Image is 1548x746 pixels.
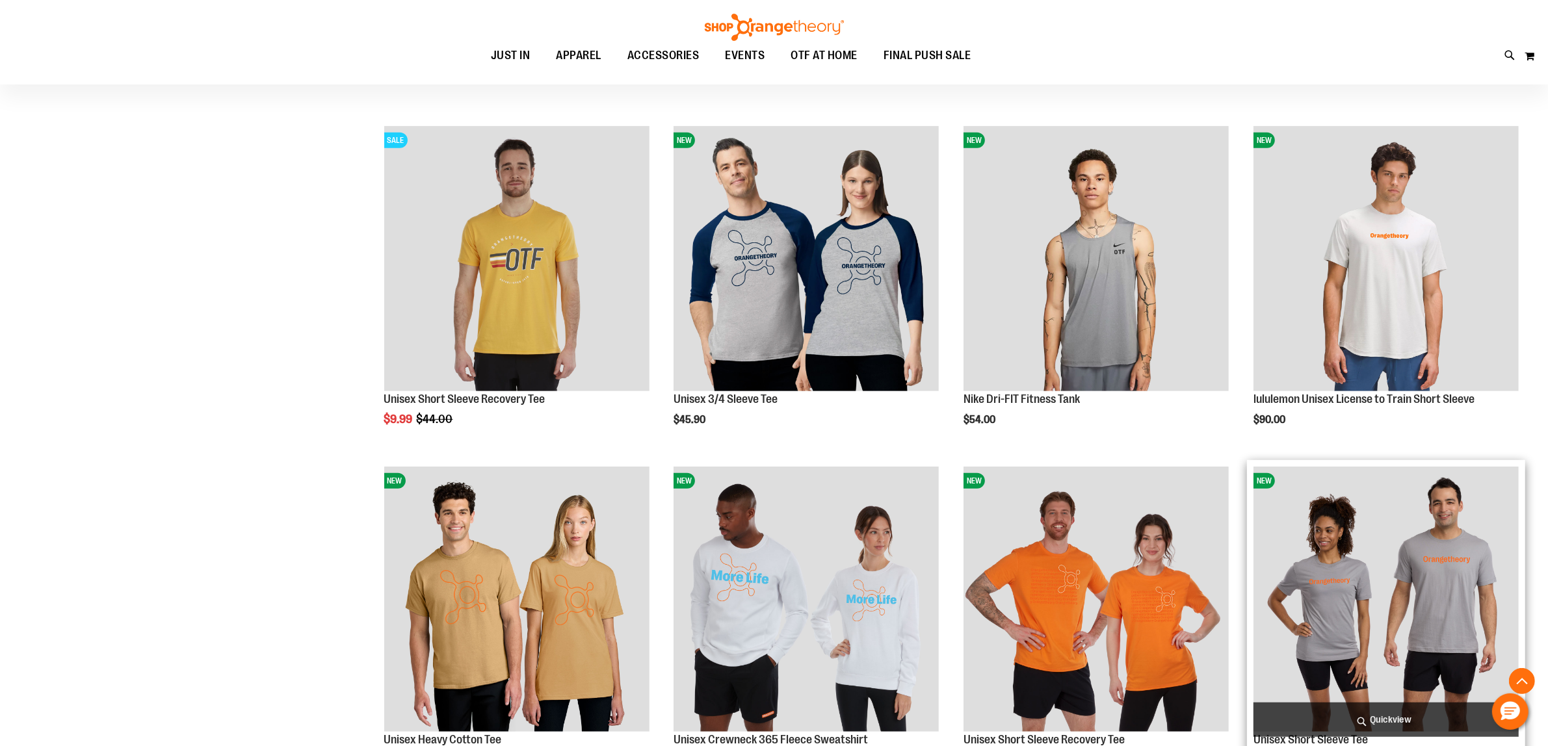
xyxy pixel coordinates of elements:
a: Quickview [1253,702,1519,737]
a: Unisex Heavy Cotton Tee [384,733,502,746]
button: Back To Top [1509,668,1535,694]
a: EVENTS [712,41,778,71]
img: lululemon Unisex License to Train Short Sleeve [1253,126,1519,391]
img: Unisex 3/4 Sleeve Tee [674,126,939,391]
div: product [378,120,656,459]
a: Unisex Short Sleeve Recovery TeeNEW [964,467,1229,734]
a: Unisex Crewneck 365 Fleece Sweatshirt [674,733,868,746]
span: JUST IN [491,41,531,70]
img: Unisex Crewneck 365 Fleece Sweatshirt [674,467,939,732]
div: product [667,120,945,459]
span: NEW [1253,473,1275,489]
a: Product image for Unisex Short Sleeve Recovery TeeSALE [384,126,649,393]
span: $44.00 [417,413,455,426]
a: lululemon Unisex License to Train Short SleeveNEW [1253,126,1519,393]
a: Unisex Short Sleeve Recovery Tee [384,392,545,405]
span: NEW [674,133,695,148]
span: NEW [674,473,695,489]
span: $54.00 [964,414,997,426]
span: APPAREL [556,41,601,70]
span: $9.99 [384,413,415,426]
a: APPAREL [543,41,614,70]
img: Unisex Heavy Cotton Tee [384,467,649,732]
a: OTF AT HOME [778,41,871,71]
span: $90.00 [1253,414,1287,426]
a: JUST IN [478,41,544,71]
a: Nike Dri-FIT Fitness TankNEW [964,126,1229,393]
div: product [1247,120,1525,459]
div: product [957,120,1235,459]
span: NEW [384,473,406,489]
img: Shop Orangetheory [703,14,846,41]
img: Unisex Short Sleeve Recovery Tee [964,467,1229,732]
img: Nike Dri-FIT Fitness Tank [964,126,1229,391]
span: NEW [1253,133,1275,148]
img: Unisex Short Sleeve Tee [1253,467,1519,732]
a: Unisex 3/4 Sleeve Tee [674,392,778,405]
span: SALE [384,133,408,148]
span: $45.90 [674,414,707,426]
span: FINAL PUSH SALE [884,41,971,70]
a: ACCESSORIES [614,41,713,71]
a: Unisex Crewneck 365 Fleece SweatshirtNEW [674,467,939,734]
img: Product image for Unisex Short Sleeve Recovery Tee [384,126,649,391]
a: lululemon Unisex License to Train Short Sleeve [1253,392,1475,405]
span: NEW [964,133,985,148]
span: ACCESSORIES [627,41,700,70]
span: NEW [964,473,985,489]
a: Nike Dri-FIT Fitness Tank [964,392,1080,405]
button: Hello, have a question? Let’s chat. [1492,693,1528,730]
a: Unisex Heavy Cotton TeeNEW [384,467,649,734]
a: Unisex Short Sleeve Tee [1253,733,1368,746]
a: FINAL PUSH SALE [871,41,984,71]
a: Unisex Short Sleeve TeeNEW [1253,467,1519,734]
span: EVENTS [725,41,765,70]
span: OTF AT HOME [791,41,858,70]
a: Unisex Short Sleeve Recovery Tee [964,733,1125,746]
a: Unisex 3/4 Sleeve TeeNEW [674,126,939,393]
